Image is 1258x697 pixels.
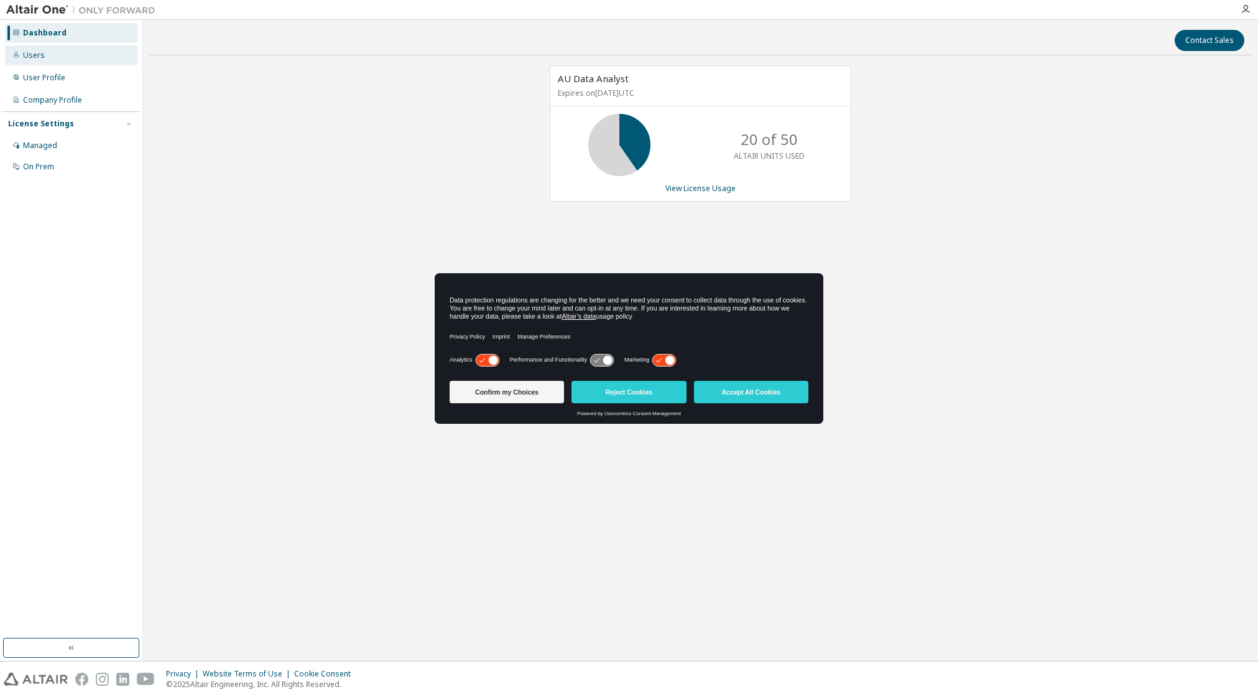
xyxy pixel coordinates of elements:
[96,673,109,686] img: instagram.svg
[734,151,805,161] p: ALTAIR UNITS USED
[294,669,358,679] div: Cookie Consent
[116,673,129,686] img: linkedin.svg
[558,72,629,85] span: AU Data Analyst
[23,28,67,38] div: Dashboard
[75,673,88,686] img: facebook.svg
[137,673,155,686] img: youtube.svg
[665,183,736,194] a: View License Usage
[23,73,65,83] div: User Profile
[23,50,45,60] div: Users
[1175,30,1244,51] button: Contact Sales
[23,95,82,105] div: Company Profile
[558,88,840,98] p: Expires on [DATE] UTC
[8,119,74,129] div: License Settings
[166,679,358,690] p: © 2025 Altair Engineering, Inc. All Rights Reserved.
[4,673,68,686] img: altair_logo.svg
[23,141,57,151] div: Managed
[203,669,294,679] div: Website Terms of Use
[166,669,203,679] div: Privacy
[741,129,798,150] p: 20 of 50
[6,4,162,16] img: Altair One
[23,162,54,172] div: On Prem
